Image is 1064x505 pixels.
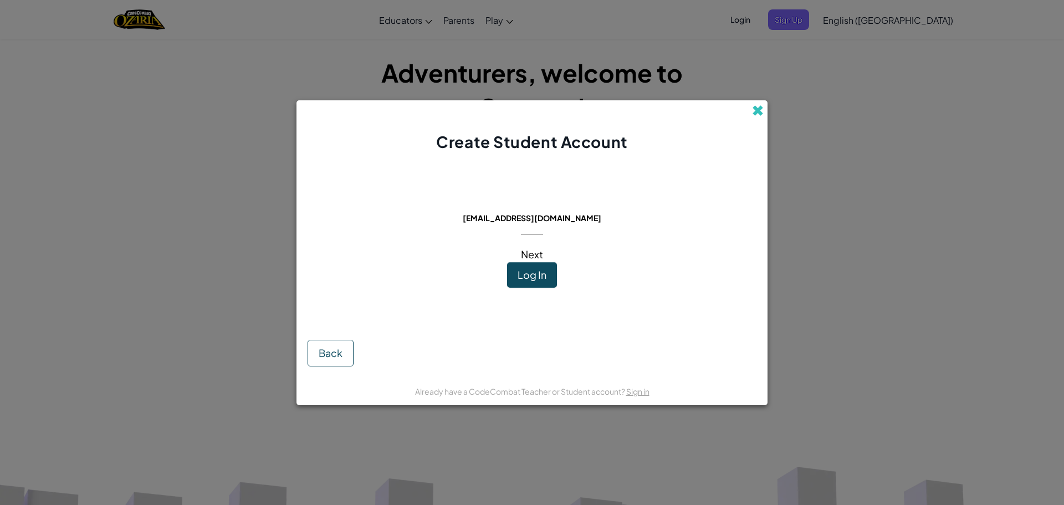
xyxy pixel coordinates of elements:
[521,248,543,261] span: Next
[507,262,557,288] button: Log In
[415,386,626,396] span: Already have a CodeCombat Teacher or Student account?
[454,197,611,210] span: This email is already in use:
[436,132,627,151] span: Create Student Account
[518,268,546,281] span: Log In
[626,386,649,396] a: Sign in
[463,213,601,223] span: [EMAIL_ADDRESS][DOMAIN_NAME]
[319,346,342,359] span: Back
[308,340,354,366] button: Back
